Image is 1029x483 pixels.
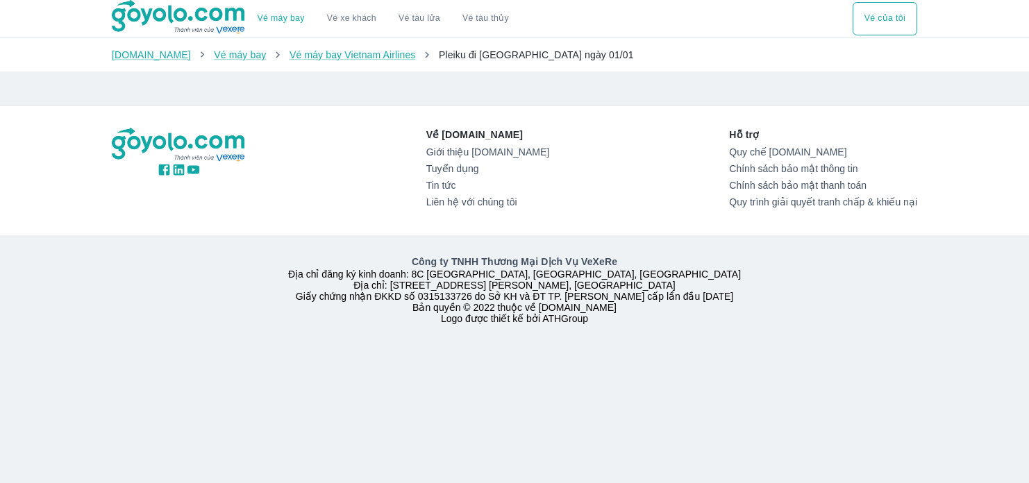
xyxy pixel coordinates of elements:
a: Vé xe khách [327,13,376,24]
div: Địa chỉ đăng ký kinh doanh: 8C [GEOGRAPHIC_DATA], [GEOGRAPHIC_DATA], [GEOGRAPHIC_DATA] Địa chỉ: [... [103,255,926,324]
a: Chính sách bảo mật thanh toán [729,180,917,191]
a: Vé máy bay [214,49,266,60]
a: Vé tàu lửa [387,2,451,35]
div: choose transportation mode [853,2,917,35]
img: logo [112,128,246,162]
span: Pleiku đi [GEOGRAPHIC_DATA] ngày 01/01 [439,49,634,60]
a: Quy trình giải quyết tranh chấp & khiếu nại [729,196,917,207]
a: Giới thiệu [DOMAIN_NAME] [426,146,549,158]
a: Tin tức [426,180,549,191]
a: Liên hệ với chúng tôi [426,196,549,207]
button: Vé của tôi [853,2,917,35]
a: Chính sách bảo mật thông tin [729,163,917,174]
div: choose transportation mode [246,2,520,35]
a: Vé máy bay Vietnam Airlines [290,49,416,60]
p: Hỗ trợ [729,128,917,142]
p: Về [DOMAIN_NAME] [426,128,549,142]
p: Công ty TNHH Thương Mại Dịch Vụ VeXeRe [115,255,914,269]
a: Vé máy bay [258,13,305,24]
a: Tuyển dụng [426,163,549,174]
nav: breadcrumb [112,48,917,62]
a: Quy chế [DOMAIN_NAME] [729,146,917,158]
button: Vé tàu thủy [451,2,520,35]
a: [DOMAIN_NAME] [112,49,191,60]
